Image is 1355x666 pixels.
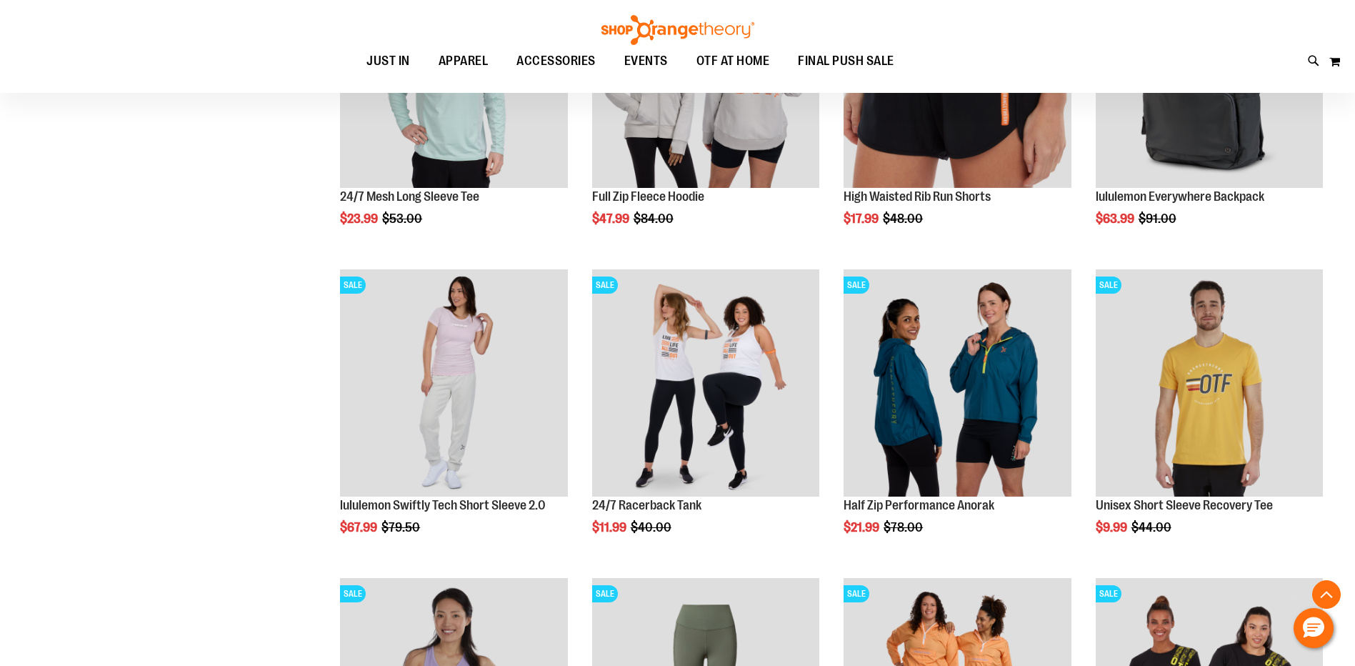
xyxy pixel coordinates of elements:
img: Shop Orangetheory [599,15,756,45]
span: SALE [1096,585,1121,602]
span: $23.99 [340,212,380,226]
a: 24/7 Mesh Long Sleeve Tee [340,189,479,204]
span: SALE [844,585,869,602]
span: SALE [844,277,869,294]
a: Product image for Unisex Short Sleeve Recovery TeeSALE [1096,269,1323,499]
span: $91.00 [1139,212,1179,226]
span: SALE [340,585,366,602]
a: FINAL PUSH SALE [784,45,909,77]
span: $79.50 [381,520,422,535]
a: High Waisted Rib Run Shorts [844,189,991,204]
img: lululemon Swiftly Tech Short Sleeve 2.0 [340,269,567,497]
span: $84.00 [634,212,676,226]
a: Half Zip Performance AnorakSALE [844,269,1071,499]
img: 24/7 Racerback Tank [592,269,819,497]
a: Half Zip Performance Anorak [844,498,994,512]
button: Back To Top [1312,580,1341,609]
span: SALE [1096,277,1121,294]
span: SALE [340,277,366,294]
span: $21.99 [844,520,881,535]
span: $44.00 [1131,520,1174,535]
span: ACCESSORIES [516,45,596,77]
div: product [836,262,1078,571]
span: FINAL PUSH SALE [798,45,894,77]
button: Hello, have a question? Let’s chat. [1294,608,1334,648]
span: EVENTS [624,45,668,77]
a: ACCESSORIES [502,45,610,78]
a: lululemon Swiftly Tech Short Sleeve 2.0 [340,498,546,512]
span: SALE [592,585,618,602]
span: JUST IN [366,45,410,77]
span: $78.00 [884,520,925,535]
a: OTF AT HOME [682,45,784,78]
img: Half Zip Performance Anorak [844,269,1071,497]
img: Product image for Unisex Short Sleeve Recovery Tee [1096,269,1323,497]
a: JUST IN [352,45,424,78]
a: 24/7 Racerback TankSALE [592,269,819,499]
a: lululemon Everywhere Backpack [1096,189,1264,204]
span: $40.00 [631,520,674,535]
span: SALE [592,277,618,294]
span: $11.99 [592,520,629,535]
span: $67.99 [340,520,379,535]
a: Unisex Short Sleeve Recovery Tee [1096,498,1273,512]
div: product [1089,262,1330,571]
a: 24/7 Racerback Tank [592,498,701,512]
div: product [333,262,574,571]
span: OTF AT HOME [696,45,770,77]
a: EVENTS [610,45,682,78]
span: $9.99 [1096,520,1129,535]
a: Full Zip Fleece Hoodie [592,189,704,204]
a: lululemon Swiftly Tech Short Sleeve 2.0SALE [340,269,567,499]
span: $48.00 [883,212,925,226]
div: product [585,262,826,571]
span: $47.99 [592,212,631,226]
span: $17.99 [844,212,881,226]
span: $53.00 [382,212,424,226]
a: APPAREL [424,45,503,78]
span: $63.99 [1096,212,1136,226]
span: APPAREL [439,45,489,77]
